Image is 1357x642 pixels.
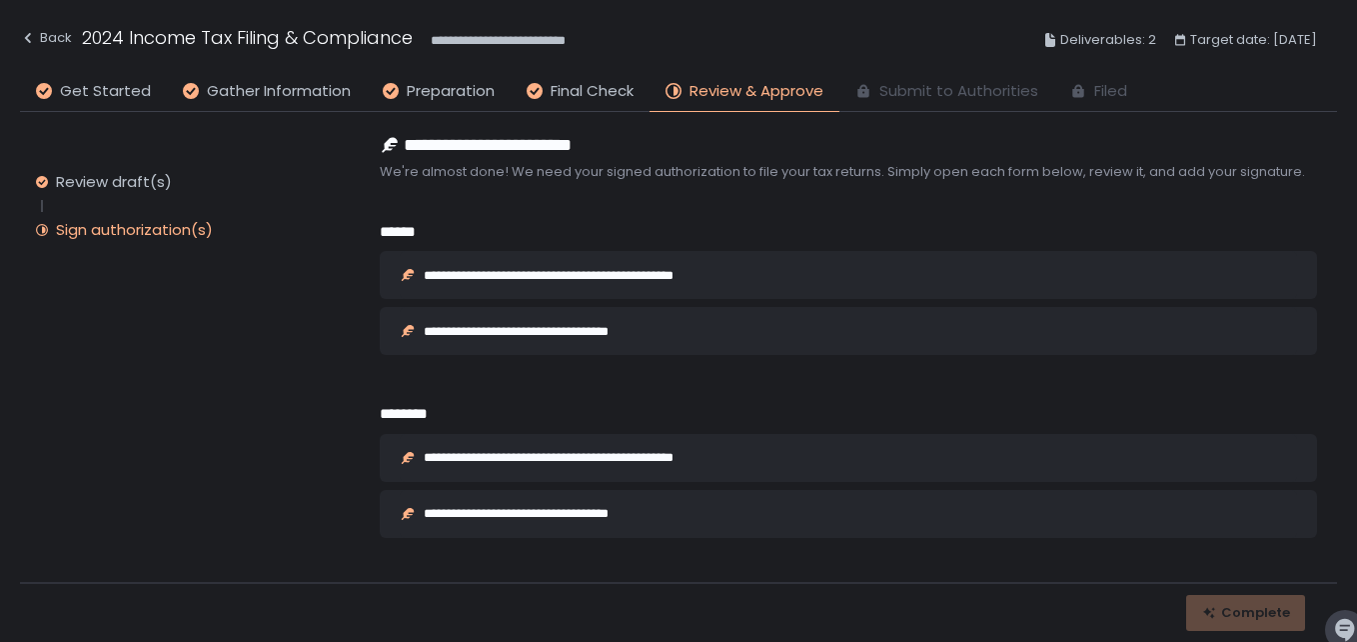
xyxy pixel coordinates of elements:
span: Submit to Authorities [879,80,1038,103]
span: Review & Approve [689,80,823,103]
button: Back [20,24,72,57]
div: Back [20,26,72,50]
span: Get Started [60,80,151,103]
span: Final Check [551,80,634,103]
span: Deliverables: 2 [1060,28,1156,52]
span: Filed [1094,80,1127,103]
span: Preparation [407,80,495,103]
div: Sign authorization(s) [56,220,213,240]
h1: 2024 Income Tax Filing & Compliance [82,24,413,51]
span: We're almost done! We need your signed authorization to file your tax returns. Simply open each f... [380,163,1317,181]
span: Gather Information [207,80,351,103]
span: Target date: [DATE] [1190,28,1317,52]
div: Review draft(s) [56,172,172,192]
